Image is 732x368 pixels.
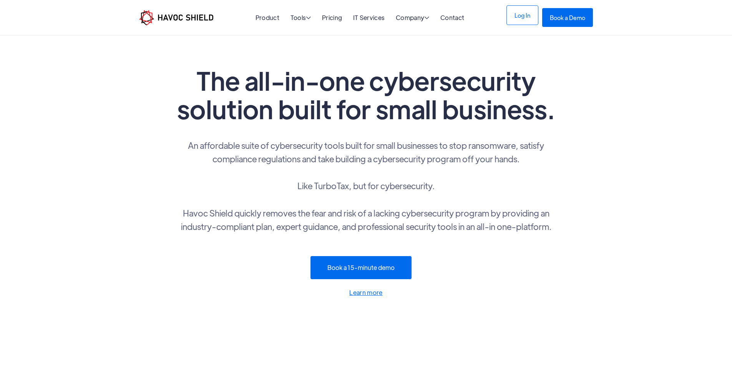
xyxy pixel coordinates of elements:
span:  [424,15,429,21]
a: Book a Demo [542,8,593,27]
p: An affordable suite of cybersecurity tools built for small businesses to stop ransomware, satisfy... [174,138,558,233]
iframe: Chat Widget [694,331,732,368]
a: Learn more [174,287,558,298]
span:  [306,15,311,21]
a: Pricing [322,13,342,22]
a: Product [256,13,279,22]
a: Contact [440,13,464,22]
div: Company [396,15,430,22]
a: home [139,10,213,25]
a: Log In [506,5,538,25]
h1: The all-in-one cybersecurity solution built for small business. [174,66,558,123]
a: IT Services [353,13,385,22]
div: Company [396,15,430,22]
a: Book a 15-minute demo [310,256,412,279]
div: Tools [290,15,311,22]
img: Havoc Shield logo [139,10,213,25]
div: Tools [290,15,311,22]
